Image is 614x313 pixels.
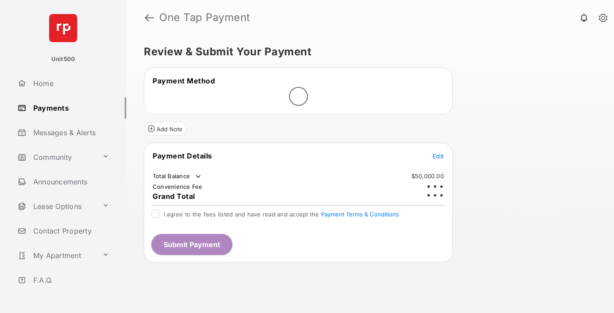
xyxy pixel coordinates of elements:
[51,55,75,64] p: Unit500
[321,211,399,218] button: I agree to the fees listed and have read and accept the
[14,220,126,241] a: Contact Property
[432,152,444,160] span: Edit
[152,172,203,181] td: Total Balance
[14,122,126,143] a: Messages & Alerts
[14,245,99,266] a: My Apartment
[432,151,444,160] button: Edit
[164,211,399,218] span: I agree to the fees listed and have read and accept the
[411,172,444,180] td: $50,000.00
[144,47,589,57] h5: Review & Submit Your Payment
[153,192,195,201] span: Grand Total
[14,196,99,217] a: Lease Options
[14,73,126,94] a: Home
[14,147,99,168] a: Community
[49,14,77,42] img: svg+xml;base64,PHN2ZyB4bWxucz0iaHR0cDovL3d3dy53My5vcmcvMjAwMC9zdmciIHdpZHRoPSI2NCIgaGVpZ2h0PSI2NC...
[14,171,126,192] a: Announcements
[159,12,250,23] strong: One Tap Payment
[153,76,215,85] span: Payment Method
[14,270,126,291] a: F.A.Q.
[153,151,212,160] span: Payment Details
[152,183,203,191] td: Convenience Fee
[144,122,186,136] button: Add Note
[151,234,232,255] button: Submit Payment
[14,97,126,119] a: Payments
